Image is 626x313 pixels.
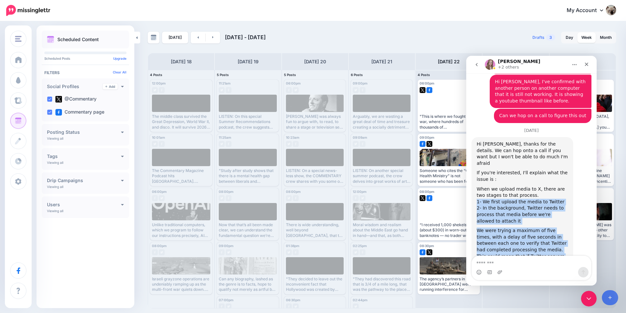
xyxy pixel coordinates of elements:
span: 07:00pm [219,298,233,302]
a: [DATE] [162,32,188,43]
img: twitter-grey-square.png [219,141,225,147]
span: 08:00pm [286,190,301,194]
span: 09:00pm [420,135,434,139]
h4: [DATE] 21 [371,58,392,66]
img: twitter-grey-square.png [353,304,359,309]
span: [DATE] - [DATE] [225,34,266,40]
iframe: Intercom live chat [466,56,597,286]
img: twitter-grey-square.png [286,141,292,147]
div: Now that that’s all been made clear, we can understand the fundamental question we’re asking here... [219,222,276,238]
span: 08:00pm [219,190,233,194]
span: 5 Posts [217,73,229,77]
span: 02:25pm [353,244,367,248]
img: facebook-square.png [426,195,432,201]
span: 4 Posts [418,73,430,77]
span: 4 Posts [150,73,162,77]
img: facebook-grey-square.png [226,195,231,201]
div: Israeli grayzone operations are undeniably ramping up as the multi-front war quiets down. But the... [152,276,210,292]
span: 5 Posts [284,73,296,77]
span: 08:00pm [152,244,167,248]
div: "They had discovered this road that is 3/4 of a mile long, that was the pathway to the place wher... [353,276,410,292]
button: Send a message… [112,211,122,222]
img: facebook-grey-square.png [360,87,365,93]
img: facebook-grey-square.png [219,304,225,309]
p: Viewing all [47,161,63,164]
img: facebook-grey-square.png [293,141,299,147]
img: twitter-grey-square.png [159,195,165,201]
img: twitter-grey-square.png [286,195,292,201]
p: Viewing all [47,136,63,140]
a: Week [577,32,596,43]
span: 09:09am [353,135,367,139]
img: calendar-grey-darker.png [151,35,156,40]
div: Hi [PERSON_NAME], thanks for the details. We can hop onto a call if you want but I won't be able ... [10,85,102,111]
img: facebook-grey-square.png [159,141,165,147]
img: twitter-square.png [420,195,425,201]
div: LISTEN: On another special summer podcast, the crew delves into great works of art that leave us ... [353,168,410,184]
img: facebook-grey-square.png [360,141,365,147]
label: @Commentary [55,96,97,102]
div: "This is where we fought a civil war, where hundreds of thousands of [DEMOGRAPHIC_DATA] died, and... [420,114,478,130]
span: 6 Posts [351,73,363,77]
img: facebook-grey-square.png [219,249,225,255]
textarea: Message… [6,200,125,211]
h4: Filters [44,70,127,75]
a: Month [596,32,616,43]
h4: Drip Campaigns [47,178,121,183]
span: 09:00pm [219,244,233,248]
img: facebook-grey-square.png [286,87,292,93]
img: twitter-grey-square.png [360,195,365,201]
span: 11:25am [219,135,231,139]
img: twitter-grey-square.png [353,87,359,93]
img: twitter-grey-square.png [226,304,231,309]
img: facebook-grey-square.png [226,87,231,93]
h4: Social Profiles [47,84,103,89]
h4: [DATE] 18 [171,58,192,66]
span: 06:30pm [286,298,300,302]
div: If you're interested, I'll explain what the issue is : [10,114,102,127]
button: Gif picker [21,214,26,219]
div: The agency’s partners in [GEOGRAPHIC_DATA] were running interference for Hamas. That way, the nar... [420,276,478,292]
span: 06:00pm [152,190,167,194]
span: 02:44pm [353,298,367,302]
img: twitter-grey-square.png [293,87,299,93]
img: facebook-square.png [426,87,432,93]
img: Missinglettr [6,5,50,16]
h4: Users [47,202,121,207]
img: facebook-square.png [420,141,425,147]
label: Commentary page [55,109,104,116]
img: twitter-grey-square.png [286,249,292,255]
img: twitter-grey-square.png [353,249,359,255]
img: twitter-square.png [426,141,432,147]
img: twitter-square.png [426,249,432,255]
div: Arguably, we are wasting a great deal of time and treasure creating a socially detrimental cadre ... [353,114,410,130]
a: Drafts3 [529,32,559,43]
span: 10:23am [286,135,299,139]
img: facebook-grey-square.png [226,141,231,147]
div: 2- In the background, Twitter needs to process that media before we're allowed to attach it [10,149,102,168]
span: 11:21am [219,81,231,85]
a: Add [103,84,118,89]
img: twitter-grey-square.png [159,249,165,255]
iframe: Intercom live chat [581,291,597,306]
div: LISTEN: On a special news-less show, the COMMENTARY crew shares with you some of our favorite and... [286,168,344,184]
span: 08:30pm [420,244,434,248]
p: Scheduled Content [57,37,99,42]
img: facebook-grey-square.png [293,249,299,255]
span: 12:00pm [353,190,366,194]
div: Can any biography, lashed as the genre is to facts, hope to qualify not merely as artful but as t... [219,276,276,292]
div: 1- We first upload the media to Twitter [10,143,102,149]
p: Viewing all [47,209,63,213]
img: menu.png [15,36,22,42]
img: twitter-grey-square.png [226,249,231,255]
img: twitter-grey-square.png [152,87,158,93]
